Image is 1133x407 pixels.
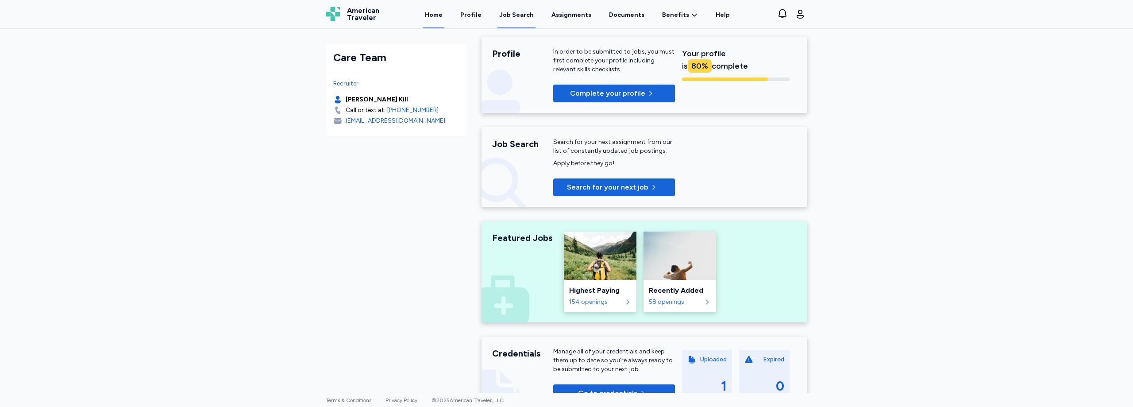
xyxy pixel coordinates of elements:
[492,347,553,360] div: Credentials
[346,116,445,125] div: [EMAIL_ADDRESS][DOMAIN_NAME]
[326,7,340,21] img: Logo
[700,355,727,364] div: Uploaded
[553,47,675,74] div: In order to be submitted to jobs, you must first complete your profile including relevant skills ...
[662,11,689,19] span: Benefits
[649,298,702,306] div: 58 openings
[564,232,636,312] a: Highest PayingHighest Paying154 openings
[333,50,460,65] div: Care Team
[688,59,712,73] div: 80 %
[662,11,698,19] a: Benefits
[497,1,536,28] a: Job Search
[644,232,716,312] a: Recently AddedRecently Added58 openings
[578,388,637,399] span: Go to credentials
[721,378,727,394] div: 1
[564,232,636,280] img: Highest Paying
[569,298,622,306] div: 154 openings
[553,159,675,168] div: Apply before they go!
[553,85,675,102] button: Complete your profile
[499,11,534,19] div: Job Search
[347,7,379,21] span: American Traveler
[492,47,553,60] div: Profile
[492,232,553,244] div: Featured Jobs
[553,178,675,196] button: Search for your next job
[649,285,711,296] div: Recently Added
[333,79,460,88] div: Recruiter
[644,232,716,280] img: Recently Added
[763,355,784,364] div: Expired
[432,397,504,403] span: © 2025 American Traveler, LLC
[553,138,675,155] div: Search for your next assignment from our list of constantly updated job postings.
[387,106,439,115] a: [PHONE_NUMBER]
[682,47,790,72] div: Your profile is complete
[346,95,408,104] div: [PERSON_NAME] Kill
[776,378,784,394] div: 0
[492,138,553,150] div: Job Search
[385,397,417,403] a: Privacy Policy
[553,384,675,402] button: Go to credentials
[346,106,385,115] div: Call or text at:
[567,182,648,193] span: Search for your next job
[326,397,371,403] a: Terms & Conditions
[569,285,631,296] div: Highest Paying
[423,1,444,28] a: Home
[570,88,645,99] span: Complete your profile
[553,347,675,374] div: Manage all of your credentials and keep them up to date so you’re always ready to be submitted to...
